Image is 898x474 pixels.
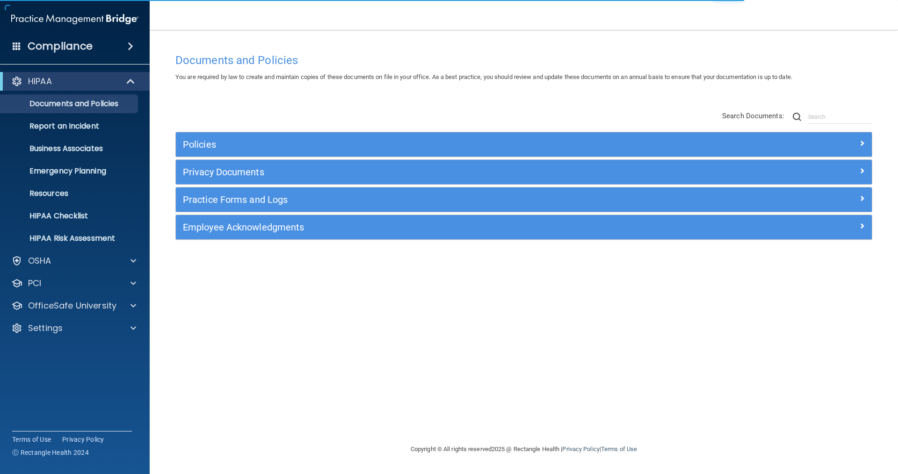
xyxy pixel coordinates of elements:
[28,40,93,53] h4: Compliance
[62,435,104,444] a: Privacy Policy
[28,323,63,334] p: Settings
[12,448,89,457] span: Ⓒ Rectangle Health 2024
[183,167,691,177] h5: Privacy Documents
[183,137,865,152] a: Policies
[6,211,134,221] p: HIPAA Checklist
[183,192,865,207] a: Practice Forms and Logs
[11,10,138,29] img: PMB logo
[11,255,136,266] a: OSHA
[11,323,136,334] a: Settings
[175,73,792,80] span: You are required by law to create and maintain copies of these documents on file in your office. ...
[6,99,134,108] p: Documents and Policies
[601,445,637,452] a: Terms of Use
[28,255,51,266] p: OSHA
[6,234,134,243] p: HIPAA Risk Assessment
[183,139,691,150] h5: Policies
[11,300,136,311] a: OfficeSafe University
[722,112,784,120] span: Search Documents:
[28,300,116,311] p: OfficeSafe University
[11,278,136,289] a: PCI
[11,76,136,87] a: HIPAA
[183,165,865,180] a: Privacy Documents
[6,122,134,131] p: Report an Incident
[808,110,872,124] input: Search
[6,166,134,176] p: Emergency Planning
[28,76,52,87] p: HIPAA
[6,189,134,198] p: Resources
[6,144,134,153] p: Business Associates
[12,435,51,444] a: Terms of Use
[793,113,801,121] img: ic-search.3b580494.png
[183,220,865,235] a: Employee Acknowledgments
[183,194,691,205] h5: Practice Forms and Logs
[175,54,872,66] h4: Documents and Policies
[353,434,695,464] div: Copyright © All rights reserved 2025 @ Rectangle Health | |
[562,445,599,452] a: Privacy Policy
[28,278,41,289] p: PCI
[183,222,691,232] h5: Employee Acknowledgments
